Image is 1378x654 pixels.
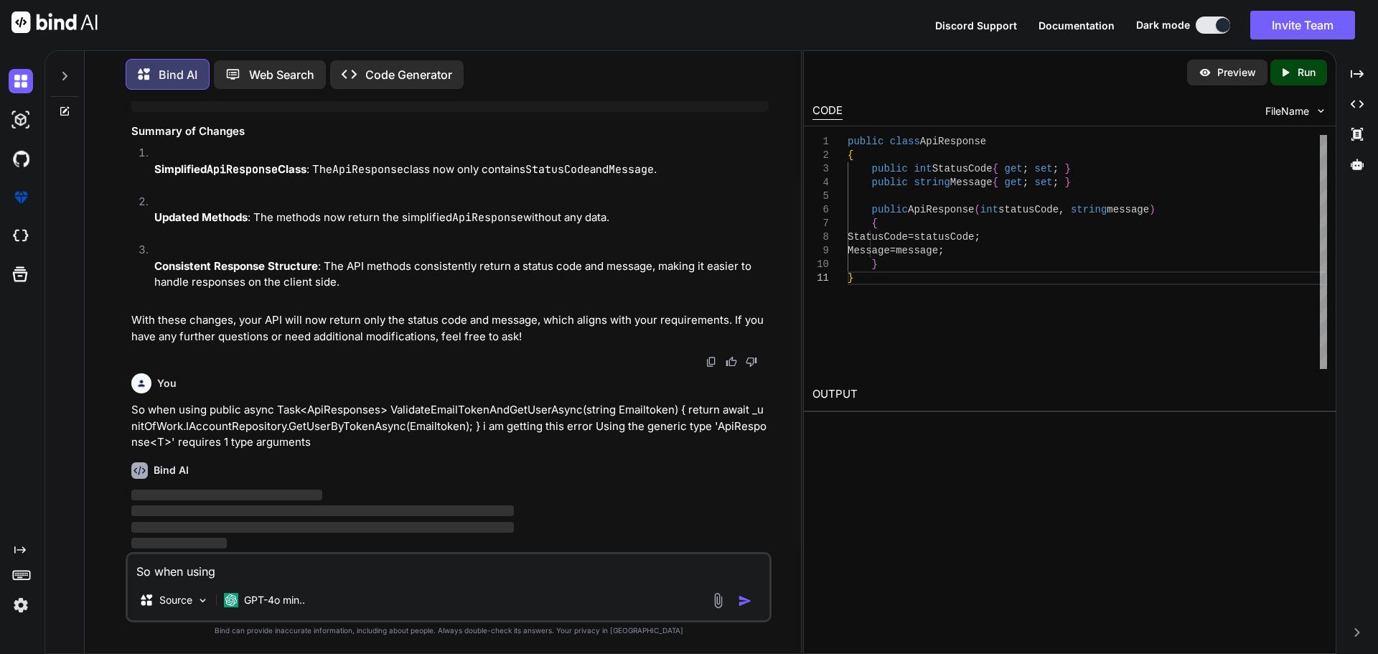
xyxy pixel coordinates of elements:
[812,230,829,244] div: 8
[1064,163,1070,174] span: }
[1298,65,1316,80] p: Run
[974,204,980,215] span: (
[848,245,890,256] span: Message
[197,594,209,607] img: Pick Models
[812,176,829,190] div: 4
[131,312,769,345] p: With these changes, your API will now return only the status code and message, which aligns with ...
[154,162,769,178] p: : The class now only contains and .
[452,210,523,225] code: ApiResponse
[812,258,829,271] div: 10
[914,163,932,174] span: int
[812,217,829,230] div: 7
[131,402,769,451] p: So when using public async Task<ApiResponses> ValidateEmailTokenAndGetUserAsync(string Emailtoken...
[932,163,992,174] span: StatusCode
[1022,177,1028,188] span: ;
[812,244,829,258] div: 9
[738,594,752,608] img: icon
[950,177,993,188] span: Message
[919,136,985,147] span: ApiResponse
[9,69,33,93] img: darkChat
[706,356,717,368] img: copy
[812,203,829,217] div: 6
[812,149,829,162] div: 2
[992,163,998,174] span: {
[1004,177,1022,188] span: get
[207,162,278,177] code: ApiResponse
[9,185,33,210] img: premium
[332,162,403,177] code: ApiResponse
[1217,65,1256,80] p: Preview
[935,19,1017,32] span: Discord Support
[871,204,907,215] span: public
[935,18,1017,33] button: Discord Support
[1064,177,1070,188] span: }
[848,149,853,161] span: {
[896,245,938,256] span: message
[812,271,829,285] div: 11
[871,218,877,229] span: {
[889,245,895,256] span: =
[871,163,907,174] span: public
[914,177,950,188] span: string
[525,162,590,177] code: StatusCode
[726,356,737,368] img: like
[710,592,726,609] img: attachment
[1039,19,1115,32] span: Documentation
[1071,204,1107,215] span: string
[1034,163,1052,174] span: set
[1315,105,1327,117] img: chevron down
[159,66,197,83] p: Bind AI
[1059,204,1064,215] span: ,
[157,376,177,391] h6: You
[131,538,227,548] span: ‌
[131,505,514,516] span: ‌
[746,356,757,368] img: dislike
[131,522,514,533] span: ‌
[11,11,98,33] img: Bind AI
[1199,66,1211,79] img: preview
[9,146,33,171] img: githubDark
[244,593,305,607] p: GPT-4o min..
[154,210,248,224] strong: Updated Methods
[9,593,33,617] img: settings
[154,210,769,226] p: : The methods now return the simplified without any data.
[992,177,998,188] span: {
[848,136,883,147] span: public
[1107,204,1149,215] span: message
[1039,18,1115,33] button: Documentation
[1265,104,1309,118] span: FileName
[1004,163,1022,174] span: get
[224,593,238,607] img: GPT-4o mini
[812,103,843,120] div: CODE
[249,66,314,83] p: Web Search
[1052,177,1058,188] span: ;
[974,231,980,243] span: ;
[154,259,318,273] strong: Consistent Response Structure
[804,378,1336,411] h2: OUTPUT
[9,224,33,248] img: cloudideIcon
[980,204,998,215] span: int
[1149,204,1155,215] span: )
[998,204,1059,215] span: statusCode
[812,162,829,176] div: 3
[1052,163,1058,174] span: ;
[938,245,944,256] span: ;
[914,231,974,243] span: statusCode
[871,258,877,270] span: }
[908,204,974,215] span: ApiResponse
[889,136,919,147] span: class
[1136,18,1190,32] span: Dark mode
[871,177,907,188] span: public
[154,162,306,176] strong: Simplified Class
[812,135,829,149] div: 1
[131,123,769,140] h3: Summary of Changes
[848,272,853,284] span: }
[1022,163,1028,174] span: ;
[131,490,322,500] span: ‌
[1250,11,1355,39] button: Invite Team
[154,258,769,291] p: : The API methods consistently return a status code and message, making it easier to handle respo...
[812,190,829,203] div: 5
[908,231,914,243] span: =
[159,593,192,607] p: Source
[848,231,908,243] span: StatusCode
